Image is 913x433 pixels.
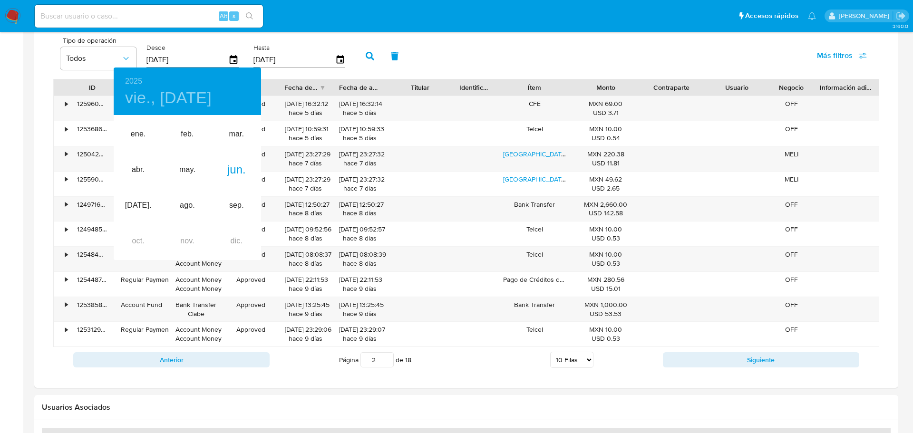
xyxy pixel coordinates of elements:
[125,88,212,108] button: vie., [DATE]
[114,152,163,188] div: abr.
[125,75,142,88] button: 2025
[114,116,163,152] div: ene.
[163,152,212,188] div: may.
[114,188,163,223] div: [DATE].
[212,152,261,188] div: jun.
[163,116,212,152] div: feb.
[163,188,212,223] div: ago.
[212,116,261,152] div: mar.
[212,188,261,223] div: sep.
